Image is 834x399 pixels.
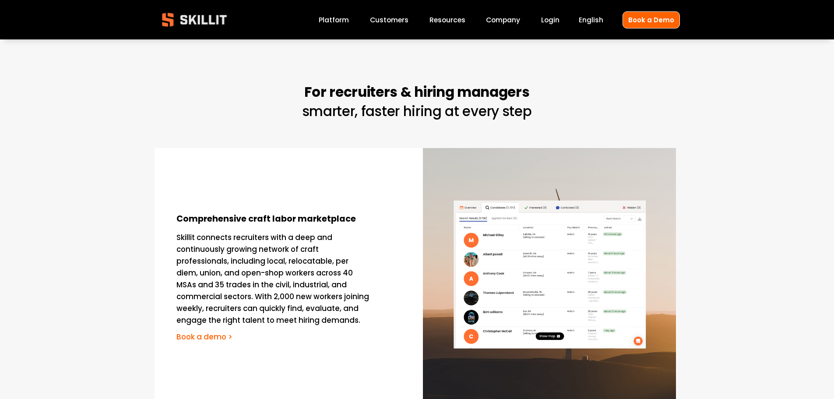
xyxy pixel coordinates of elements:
p: Skillit connects recruiters with a deep and continuously growing network of craft professionals, ... [176,232,370,326]
h2: smarter, faster hiring at every step [287,83,547,120]
div: language picker [579,14,603,26]
strong: Comprehensive craft labor marketplace [176,212,356,227]
img: Skillit [155,7,234,33]
strong: For recruiters & hiring managers [304,81,529,105]
a: Login [541,14,560,26]
a: folder dropdown [429,14,465,26]
span: Resources [429,15,465,25]
a: Customers [370,14,408,26]
span: English [579,15,603,25]
a: Company [486,14,520,26]
a: Platform [319,14,349,26]
a: Book a Demo [623,11,680,28]
a: Book a demo > [176,332,232,342]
